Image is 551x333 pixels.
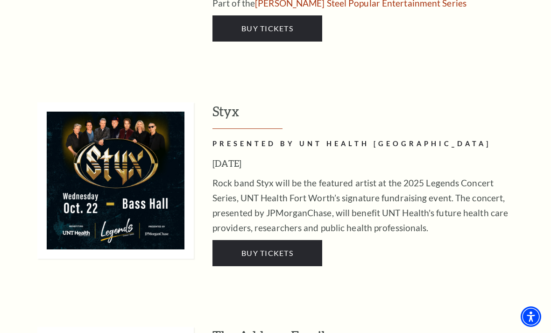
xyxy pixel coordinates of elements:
[212,156,516,171] h3: [DATE]
[212,138,516,150] h2: PRESENTED BY UNT HEALTH [GEOGRAPHIC_DATA]
[212,15,322,42] a: Buy Tickets
[521,306,541,327] div: Accessibility Menu
[241,248,293,257] span: Buy Tickets
[212,176,516,235] p: Rock band Styx will be the featured artist at the 2025 Legends Concert Series, UNT Health Fort Wo...
[212,102,542,129] h3: Styx
[37,102,194,259] img: Styx
[241,24,293,33] span: Buy Tickets
[212,240,322,266] a: Buy Tickets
